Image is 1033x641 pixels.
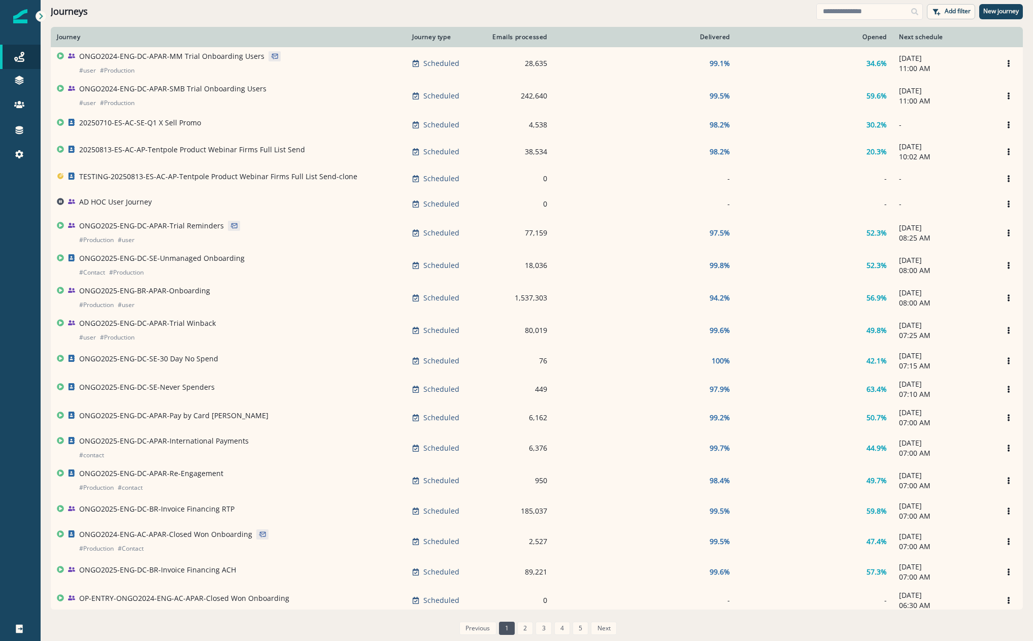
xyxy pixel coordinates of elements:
div: - [559,199,730,209]
button: Options [1001,353,1017,368]
p: Scheduled [423,260,459,271]
button: Options [1001,382,1017,397]
p: ONGO2025-ENG-DC-APAR-Pay by Card [PERSON_NAME] [79,411,269,421]
p: 42.1% [867,356,887,366]
p: # Contact [79,267,105,278]
button: Options [1001,503,1017,519]
p: # user [118,300,135,310]
div: 0 [488,199,547,209]
p: ONGO2025-ENG-BR-APAR-Onboarding [79,286,210,296]
p: 99.2% [710,413,730,423]
p: # contact [118,483,143,493]
p: [DATE] [899,288,988,298]
p: 100% [712,356,730,366]
p: [DATE] [899,255,988,265]
a: Next page [591,622,616,635]
div: 2,527 [488,536,547,547]
p: Scheduled [423,356,459,366]
p: Scheduled [423,567,459,577]
p: [DATE] [899,590,988,600]
p: Scheduled [423,536,459,547]
div: 18,036 [488,260,547,271]
p: Scheduled [423,506,459,516]
p: ONGO2025-ENG-DC-SE-Never Spenders [79,382,215,392]
p: 59.8% [867,506,887,516]
p: 20250813-ES-AC-AP-Tentpole Product Webinar Firms Full List Send [79,145,305,155]
p: Scheduled [423,325,459,335]
p: 08:00 AM [899,265,988,276]
button: Options [1001,56,1017,71]
p: # Production [100,98,135,108]
p: ONGO2025-ENG-DC-SE-Unmanaged Onboarding [79,253,245,263]
p: 07:00 AM [899,448,988,458]
a: TESTING-20250813-ES-AC-AP-Tentpole Product Webinar Firms Full List Send-cloneScheduled0---Options [51,166,1023,191]
p: ONGO2025-ENG-DC-APAR-International Payments [79,436,249,446]
p: 99.1% [710,58,730,69]
p: ONGO2025-ENG-DC-SE-30 Day No Spend [79,354,218,364]
p: [DATE] [899,223,988,233]
p: 06:30 AM [899,600,988,611]
p: 97.5% [710,228,730,238]
div: 76 [488,356,547,366]
p: Scheduled [423,384,459,394]
div: Journey [57,33,400,41]
div: 28,635 [488,58,547,69]
p: 07:00 AM [899,418,988,428]
p: # Contact [118,544,144,554]
p: 99.5% [710,91,730,101]
a: 20250813-ES-AC-AP-Tentpole Product Webinar Firms Full List SendScheduled38,53498.2%20.3%[DATE]10:... [51,138,1023,166]
p: Scheduled [423,147,459,157]
a: ONGO2025-ENG-DC-APAR-Re-Engagement#Production#contactScheduled95098.4%49.7%[DATE]07:00 AMOptions [51,464,1023,497]
p: # contact [79,450,104,460]
a: ONGO2025-ENG-DC-SE-Never SpendersScheduled44997.9%63.4%[DATE]07:10 AMOptions [51,375,1023,403]
p: # Production [109,267,144,278]
div: - [559,595,730,605]
div: - [559,174,730,184]
p: # Production [79,483,114,493]
p: [DATE] [899,562,988,572]
p: 59.6% [867,91,887,101]
div: Opened [742,33,887,41]
a: Page 1 is your current page [499,622,515,635]
p: TESTING-20250813-ES-AC-AP-Tentpole Product Webinar Firms Full List Send-clone [79,172,357,182]
div: 89,221 [488,567,547,577]
p: OP-ENTRY-ONGO2024-ENG-AC-APAR-Closed Won Onboarding [79,593,289,603]
p: 98.2% [710,147,730,157]
p: # Production [79,544,114,554]
p: 99.8% [710,260,730,271]
p: - [899,199,988,209]
div: 449 [488,384,547,394]
button: Options [1001,323,1017,338]
p: 34.6% [867,58,887,69]
p: 07:25 AM [899,330,988,341]
div: 6,162 [488,413,547,423]
a: ONGO2024-ENG-AC-APAR-Closed Won Onboarding#Production#ContactScheduled2,52799.5%47.4%[DATE]07:00 ... [51,525,1023,558]
a: ONGO2025-ENG-DC-SE-Unmanaged Onboarding#Contact#ProductionScheduled18,03699.8%52.3%[DATE]08:00 AM... [51,249,1023,282]
a: ONGO2025-ENG-BR-APAR-Onboarding#Production#userScheduled1,537,30394.2%56.9%[DATE]08:00 AMOptions [51,282,1023,314]
a: 20250710-ES-AC-SE-Q1 X Sell PromoScheduled4,53898.2%30.2%-Options [51,112,1023,138]
a: Page 4 [554,622,570,635]
div: - [742,199,887,209]
a: ONGO2025-ENG-DC-BR-Invoice Financing ACHScheduled89,22199.6%57.3%[DATE]07:00 AMOptions [51,558,1023,586]
p: [DATE] [899,86,988,96]
a: ONGO2025-ENG-DC-APAR-Trial Reminders#Production#userScheduled77,15997.5%52.3%[DATE]08:25 AMOptions [51,217,1023,249]
img: Inflection [13,9,27,23]
p: 99.6% [710,567,730,577]
p: Scheduled [423,595,459,605]
p: [DATE] [899,379,988,389]
p: 07:15 AM [899,361,988,371]
button: New journey [979,4,1023,19]
p: 47.4% [867,536,887,547]
p: 98.2% [710,120,730,130]
p: [DATE] [899,438,988,448]
button: Options [1001,564,1017,580]
div: Next schedule [899,33,988,41]
p: [DATE] [899,320,988,330]
p: 99.5% [710,506,730,516]
p: # user [118,235,135,245]
p: Add filter [945,8,971,15]
p: 97.9% [710,384,730,394]
p: ONGO2024-ENG-DC-APAR-MM Trial Onboarding Users [79,51,264,61]
a: AD HOC User JourneyScheduled0---Options [51,191,1023,217]
p: 94.2% [710,293,730,303]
